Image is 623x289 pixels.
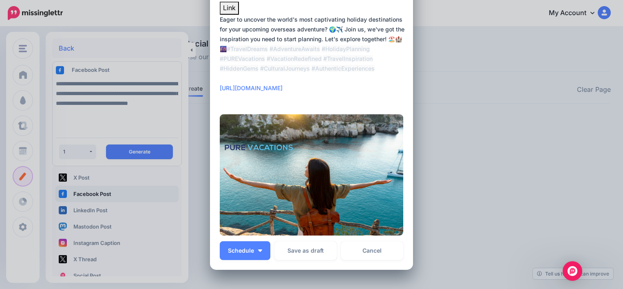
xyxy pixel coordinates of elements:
[220,114,403,236] img: HYVHE2IGNWN2PA103PGDTNL5WC70YTDP.png
[563,261,582,281] div: Open Intercom Messenger
[228,248,254,253] span: Schedule
[220,15,407,93] div: Eager to uncover the world's most captivating holiday destinations for your upcoming overseas adv...
[258,249,262,252] img: arrow-down-white.png
[274,241,337,260] button: Save as draft
[220,241,270,260] button: Schedule
[220,2,239,15] button: Link
[341,241,403,260] a: Cancel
